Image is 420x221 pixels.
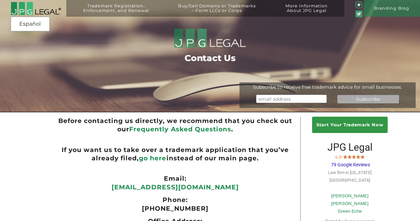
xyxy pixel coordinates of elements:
img: Screen-Shot-2017-10-03-at-11.31.22-PM.jpg [352,154,356,159]
a: Start Your Trademark Now [312,117,388,133]
a: Trademark Registration,Enforcement, and Renewal [71,4,162,20]
img: glyph-logo_May2016-green3-90.png [355,1,362,8]
a: More InformationAbout JPG Legal [273,4,340,20]
span: JPG Legal [327,141,372,153]
ul: If you want us to take over a trademark application that you’ve already filed, instead of our mai... [57,146,293,163]
img: 2016-logo-black-letters-3-r.png [11,2,61,15]
ul: Before contacting us directly, we recommend that you check out our . [57,117,293,134]
p: [PHONE_NUMBER] [57,204,293,213]
img: Screen-Shot-2017-10-03-at-11.31.22-PM.jpg [347,154,352,159]
input: Subscribe [337,95,399,103]
img: Screen-Shot-2017-10-03-at-11.31.22-PM.jpg [343,154,347,159]
span: Law firm in [US_STATE][GEOGRAPHIC_DATA] [328,170,371,183]
div: Subscribe to receive free trademark advice for small businesses. [239,84,416,90]
a: go here [139,154,166,162]
span: 79 Google Reviews [331,162,370,167]
a: Buy/Sell Domains or Trademarks– Form LLCs or Corps [166,4,268,20]
input: email address [256,95,327,103]
a: JPG Legal 4.9 79 Google Reviews Law firm in [US_STATE][GEOGRAPHIC_DATA] [327,146,372,183]
img: Screen-Shot-2017-10-03-at-11.31.22-PM.jpg [360,154,365,159]
a: Español [13,18,48,30]
a: [PERSON_NAME] [PERSON_NAME]Green Eche [331,193,368,214]
ul: Phone: [57,196,293,204]
ul: Email: [57,174,293,183]
a: [EMAIL_ADDRESS][DOMAIN_NAME] [112,183,238,191]
img: Screen-Shot-2017-10-03-at-11.31.22-PM.jpg [356,154,360,159]
img: Twitter_Social_Icon_Rounded_Square_Color-mid-green3-90.png [355,10,362,17]
a: Frequently Asked Questions [129,125,231,133]
span: 4.9 [335,154,341,160]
